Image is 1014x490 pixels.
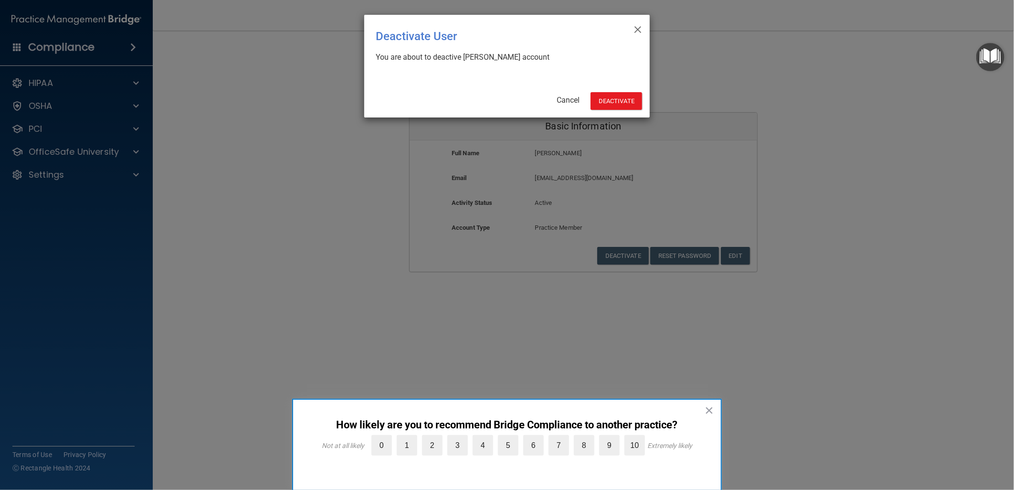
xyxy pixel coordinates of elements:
label: 0 [371,435,392,456]
label: 10 [624,435,645,456]
p: How likely are you to recommend Bridge Compliance to another practice? [312,419,702,431]
div: Not at all likely [322,442,364,449]
div: Extremely likely [647,442,692,449]
button: Close [705,403,714,418]
label: 6 [523,435,544,456]
label: 9 [599,435,620,456]
label: 8 [574,435,594,456]
label: 5 [498,435,518,456]
button: Open Resource Center [976,43,1004,71]
label: 2 [422,435,443,456]
label: 3 [447,435,468,456]
div: You are about to deactive [PERSON_NAME] account [376,52,631,63]
a: Cancel [557,96,580,105]
label: 1 [397,435,417,456]
label: 7 [549,435,569,456]
div: Deactivate User [376,22,599,50]
button: Deactivate [591,92,642,110]
label: 4 [473,435,493,456]
span: × [634,19,642,38]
